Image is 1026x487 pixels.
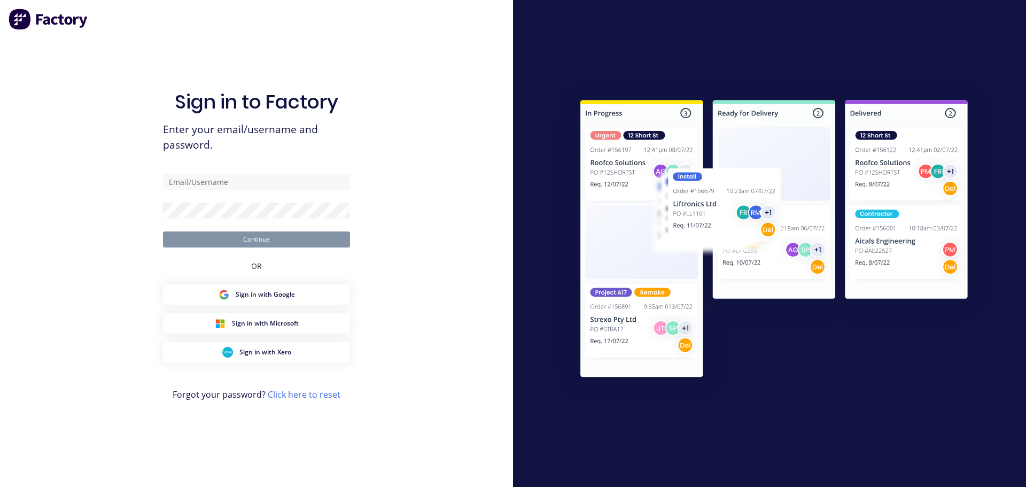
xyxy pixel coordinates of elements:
[163,342,350,362] button: Xero Sign inSign in with Xero
[219,289,229,300] img: Google Sign in
[173,388,340,401] span: Forgot your password?
[163,122,350,153] span: Enter your email/username and password.
[222,347,233,358] img: Xero Sign in
[163,313,350,334] button: Microsoft Sign inSign in with Microsoft
[232,319,299,328] span: Sign in with Microsoft
[268,389,340,400] a: Click here to reset
[9,9,89,30] img: Factory
[163,284,350,305] button: Google Sign inSign in with Google
[236,290,295,299] span: Sign in with Google
[557,79,991,403] img: Sign in
[163,174,350,190] input: Email/Username
[175,90,338,113] h1: Sign in to Factory
[215,318,226,329] img: Microsoft Sign in
[239,347,291,357] span: Sign in with Xero
[163,231,350,248] button: Continue
[251,248,262,284] div: OR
